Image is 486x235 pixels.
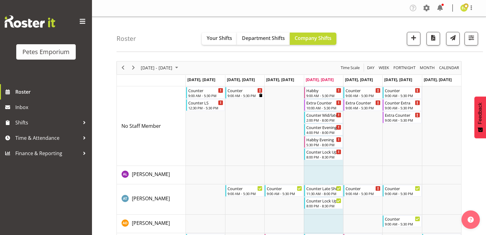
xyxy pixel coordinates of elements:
[304,124,343,135] div: No Staff Member"s event - Counter Evening Begin From Thursday, August 14, 2025 at 4:00:00 PM GMT+...
[129,64,138,72] button: Next
[117,184,186,215] td: Alex-Micheal Taniwha resource
[366,64,376,72] button: Timeline Day
[207,35,232,41] span: Your Shifts
[343,87,382,99] div: No Staff Member"s event - Counter Begin From Friday, August 15, 2025 at 9:00:00 AM GMT+12:00 Ends...
[378,64,390,72] span: Week
[225,87,264,99] div: No Staff Member"s event - Counter Begin From Tuesday, August 12, 2025 at 9:00:00 AM GMT+12:00 End...
[438,64,460,72] button: Month
[132,219,170,227] a: [PERSON_NAME]
[385,87,420,93] div: Counter
[304,99,343,111] div: No Staff Member"s event - Extra Counter Begin From Thursday, August 14, 2025 at 10:00:00 AM GMT+1...
[346,185,381,191] div: Counter
[383,185,421,197] div: Alex-Micheal Taniwha"s event - Counter Begin From Saturday, August 16, 2025 at 9:00:00 AM GMT+12:...
[228,87,262,93] div: Counter
[15,118,80,127] span: Shifts
[228,93,262,98] div: 9:00 AM - 5:30 PM
[117,215,186,233] td: Amelia Denz resource
[202,33,237,45] button: Your Shifts
[5,15,55,28] img: Rosterit website logo
[343,185,382,197] div: Alex-Micheal Taniwha"s event - Counter Begin From Friday, August 15, 2025 at 9:00:00 AM GMT+12:00...
[227,77,255,82] span: [DATE], [DATE]
[446,32,460,45] button: Send a list of all shifts for the selected filtered period to all rostered employees.
[304,112,343,123] div: No Staff Member"s event - Counter Mid/late Shift Begin From Thursday, August 14, 2025 at 2:00:00 ...
[465,32,478,45] button: Filter Shifts
[383,87,421,99] div: No Staff Member"s event - Counter Begin From Saturday, August 16, 2025 at 9:00:00 AM GMT+12:00 En...
[306,87,341,93] div: Habby
[267,191,302,196] div: 9:00 AM - 5:30 PM
[384,77,412,82] span: [DATE], [DATE]
[290,33,336,45] button: Company Shifts
[477,103,483,124] span: Feedback
[385,105,420,110] div: 9:00 AM - 5:30 PM
[385,216,420,222] div: Counter
[366,64,375,72] span: Day
[306,142,341,147] div: 5:30 PM - 8:00 PM
[385,93,420,98] div: 9:00 AM - 5:30 PM
[188,105,223,110] div: 12:30 PM - 5:30 PM
[306,149,341,155] div: Counter Lock Up
[383,99,421,111] div: No Staff Member"s event - Counter Extra Begin From Saturday, August 16, 2025 at 9:00:00 AM GMT+12...
[306,191,341,196] div: 11:30 AM - 8:00 PM
[304,136,343,148] div: No Staff Member"s event - Habby Evening Begin From Thursday, August 14, 2025 at 5:30:00 PM GMT+12...
[117,166,186,184] td: Abigail Lane resource
[15,133,80,143] span: Time & Attendance
[242,35,285,41] span: Department Shifts
[228,191,262,196] div: 9:00 AM - 5:30 PM
[385,221,420,226] div: 9:00 AM - 5:30 PM
[267,185,302,191] div: Counter
[306,203,341,208] div: 8:00 PM - 8:30 PM
[383,112,421,123] div: No Staff Member"s event - Extra Counter Begin From Saturday, August 16, 2025 at 9:00:00 AM GMT+12...
[139,61,182,74] div: August 11 - 17, 2025
[304,197,343,209] div: Alex-Micheal Taniwha"s event - Counter Lock Up Begin From Thursday, August 14, 2025 at 8:00:00 PM...
[460,4,468,12] img: emma-croft7499.jpg
[132,195,170,202] a: [PERSON_NAME]
[306,155,341,159] div: 8:00 PM - 8:30 PM
[340,64,361,72] button: Time Scale
[121,122,161,130] a: No Staff Member
[306,77,334,82] span: [DATE], [DATE]
[346,105,381,110] div: 9:00 AM - 5:30 PM
[385,185,420,191] div: Counter
[345,77,373,82] span: [DATE], [DATE]
[385,100,420,106] div: Counter Extra
[306,118,341,123] div: 2:00 PM - 8:00 PM
[295,35,331,41] span: Company Shifts
[306,93,341,98] div: 9:00 AM - 5:30 PM
[392,64,417,72] button: Fortnight
[306,130,341,135] div: 4:00 PM - 8:00 PM
[266,77,294,82] span: [DATE], [DATE]
[306,185,341,191] div: Counter Late Shift
[306,112,341,118] div: Counter Mid/late Shift
[385,118,420,123] div: 9:00 AM - 5:30 PM
[468,217,474,223] img: help-xxl-2.png
[424,77,452,82] span: [DATE], [DATE]
[304,87,343,99] div: No Staff Member"s event - Habby Begin From Thursday, August 14, 2025 at 9:00:00 AM GMT+12:00 Ends...
[265,185,303,197] div: Alex-Micheal Taniwha"s event - Counter Begin From Wednesday, August 13, 2025 at 9:00:00 AM GMT+12...
[186,87,225,99] div: No Staff Member"s event - Counter Begin From Monday, August 11, 2025 at 9:00:00 AM GMT+12:00 Ends...
[474,96,486,138] button: Feedback - Show survey
[188,87,223,93] div: Counter
[306,105,341,110] div: 10:00 AM - 5:30 PM
[393,64,416,72] span: Fortnight
[132,170,170,178] a: [PERSON_NAME]
[306,198,341,204] div: Counter Lock Up
[306,136,341,143] div: Habby Evening
[346,191,381,196] div: 9:00 AM - 5:30 PM
[132,171,170,178] span: [PERSON_NAME]
[15,103,89,112] span: Inbox
[407,32,420,45] button: Add a new shift
[186,99,225,111] div: No Staff Member"s event - Counter LS Begin From Monday, August 11, 2025 at 12:30:00 PM GMT+12:00 ...
[188,93,223,98] div: 9:00 AM - 5:30 PM
[346,100,381,106] div: Extra Counter
[225,185,264,197] div: Alex-Micheal Taniwha"s event - Counter Begin From Tuesday, August 12, 2025 at 9:00:00 AM GMT+12:0...
[419,64,436,72] button: Timeline Month
[119,64,127,72] button: Previous
[117,35,136,42] h4: Roster
[118,61,128,74] div: previous period
[237,33,290,45] button: Department Shifts
[343,99,382,111] div: No Staff Member"s event - Extra Counter Begin From Friday, August 15, 2025 at 9:00:00 AM GMT+12:0...
[128,61,139,74] div: next period
[385,112,420,118] div: Extra Counter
